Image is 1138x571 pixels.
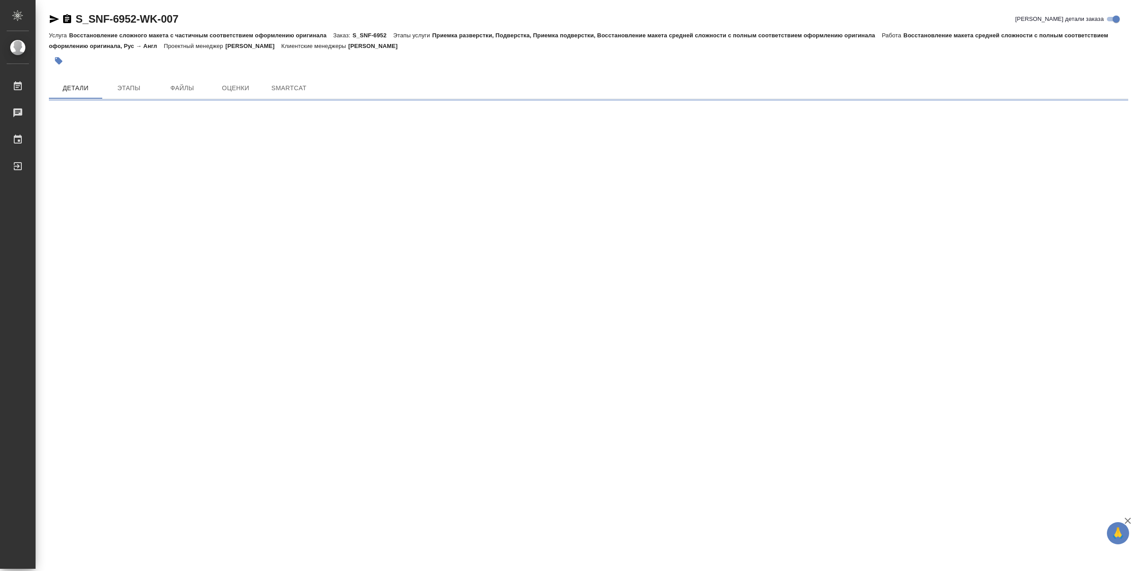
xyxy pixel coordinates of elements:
[1110,524,1126,543] span: 🙏
[49,14,60,24] button: Скопировать ссылку для ЯМессенджера
[1107,522,1129,544] button: 🙏
[349,43,405,49] p: [PERSON_NAME]
[882,32,904,39] p: Работа
[108,83,150,94] span: Этапы
[393,32,433,39] p: Этапы услуги
[49,32,69,39] p: Услуга
[353,32,393,39] p: S_SNF-6952
[164,43,225,49] p: Проектный менеджер
[62,14,72,24] button: Скопировать ссылку
[76,13,178,25] a: S_SNF-6952-WK-007
[54,83,97,94] span: Детали
[333,32,353,39] p: Заказ:
[225,43,281,49] p: [PERSON_NAME]
[69,32,333,39] p: Восстановление сложного макета с частичным соответствием оформлению оригинала
[268,83,310,94] span: SmartCat
[214,83,257,94] span: Оценки
[1015,15,1104,24] span: [PERSON_NAME] детали заказа
[432,32,882,39] p: Приемка разверстки, Подверстка, Приемка подверстки, Восстановление макета средней сложности с пол...
[161,83,204,94] span: Файлы
[49,51,68,71] button: Добавить тэг
[281,43,349,49] p: Клиентские менеджеры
